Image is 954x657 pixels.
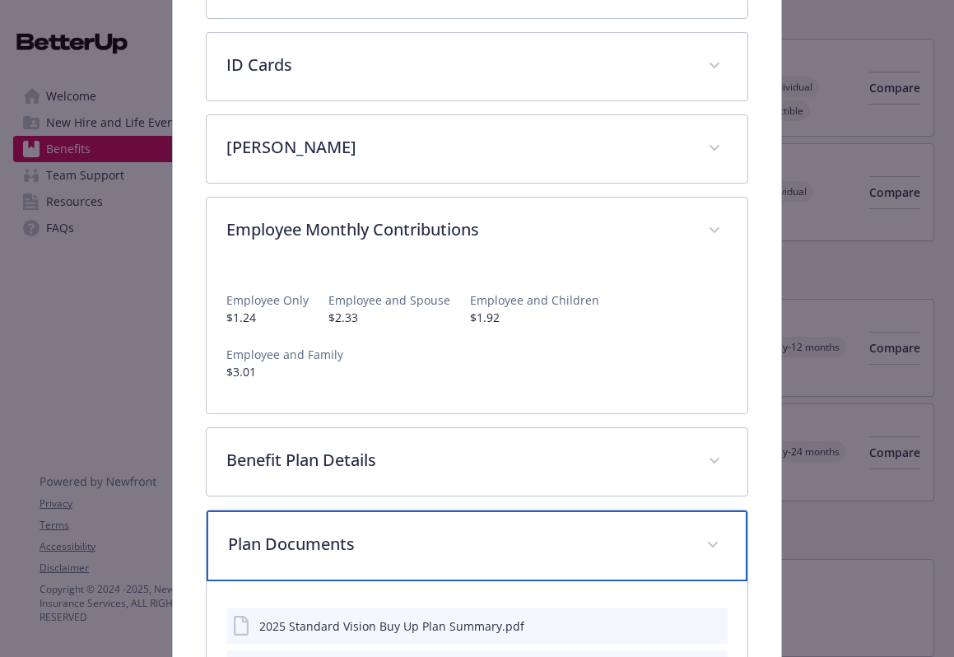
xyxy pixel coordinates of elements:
[207,33,748,100] div: ID Cards
[328,291,450,309] p: Employee and Spouse
[207,510,748,581] div: Plan Documents
[259,617,524,635] div: 2025 Standard Vision Buy Up Plan Summary.pdf
[470,309,599,326] p: $1.92
[207,265,748,413] div: Employee Monthly Contributions
[680,617,693,635] button: download file
[328,309,450,326] p: $2.33
[226,346,343,363] p: Employee and Family
[226,53,689,77] p: ID Cards
[226,363,343,380] p: $3.01
[207,428,748,496] div: Benefit Plan Details
[706,617,721,635] button: preview file
[226,135,689,160] p: [PERSON_NAME]
[226,291,309,309] p: Employee Only
[226,309,309,326] p: $1.24
[226,217,689,242] p: Employee Monthly Contributions
[470,291,599,309] p: Employee and Children
[226,448,689,473] p: Benefit Plan Details
[207,115,748,183] div: [PERSON_NAME]
[207,198,748,265] div: Employee Monthly Contributions
[228,532,687,557] p: Plan Documents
